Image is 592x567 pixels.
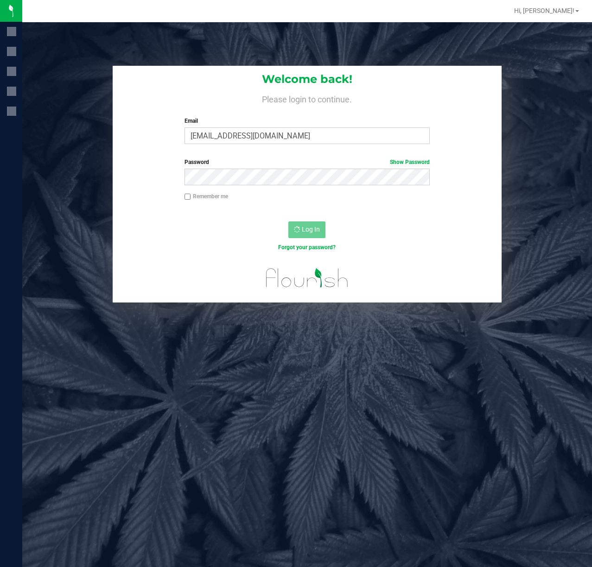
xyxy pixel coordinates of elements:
[185,117,430,125] label: Email
[185,192,228,201] label: Remember me
[302,226,320,233] span: Log In
[278,244,336,251] a: Forgot your password?
[113,73,502,85] h1: Welcome back!
[113,93,502,104] h4: Please login to continue.
[288,221,325,238] button: Log In
[185,159,209,165] span: Password
[514,7,574,14] span: Hi, [PERSON_NAME]!
[259,261,356,295] img: flourish_logo.svg
[390,159,430,165] a: Show Password
[185,194,191,200] input: Remember me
